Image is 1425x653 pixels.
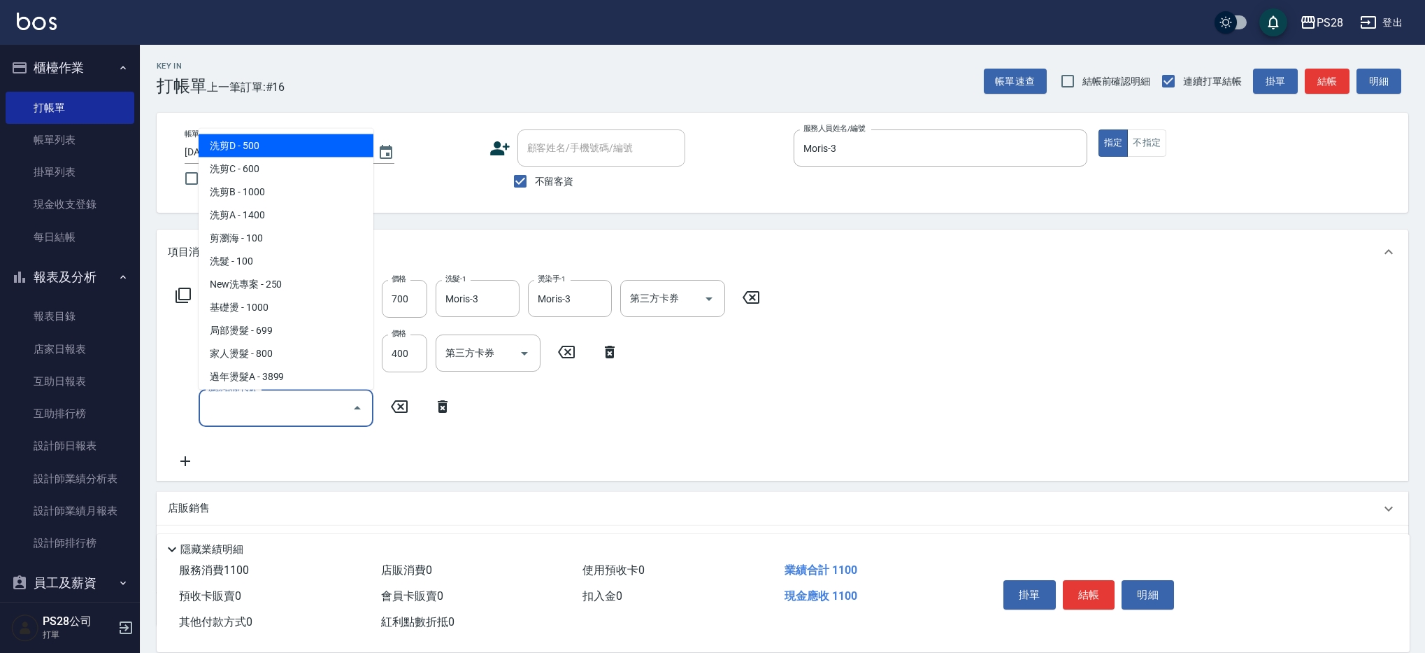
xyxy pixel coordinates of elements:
span: 過年燙髮A - 3899 [199,365,373,388]
label: 帳單日期 [185,129,214,139]
button: 掛單 [1253,69,1298,94]
a: 打帳單 [6,92,134,124]
a: 設計師業績月報表 [6,495,134,527]
a: 店家日報表 [6,333,134,365]
span: 上一筆訂單:#16 [207,78,285,96]
span: 結帳前確認明細 [1082,74,1151,89]
img: Logo [17,13,57,30]
span: 業績合計 1100 [785,563,857,577]
button: save [1259,8,1287,36]
button: 登出 [1354,10,1408,36]
button: 員工及薪資 [6,565,134,601]
span: 連續打單結帳 [1183,74,1242,89]
button: 不指定 [1127,129,1166,157]
div: 項目消費 [157,230,1408,274]
a: 設計師業績分析表 [6,463,134,495]
span: 過年燙髮B - 3399 [199,388,373,411]
label: 價格 [392,328,406,339]
label: 服務人員姓名/編號 [803,123,865,134]
span: 剪瀏海 - 100 [199,226,373,249]
img: Person [11,614,39,642]
p: 店販銷售 [168,501,210,516]
button: 明細 [1356,69,1401,94]
a: 設計師排行榜 [6,527,134,559]
span: 現金應收 1100 [785,589,857,603]
a: 設計師日報表 [6,430,134,462]
a: 互助日報表 [6,365,134,398]
span: 扣入金 0 [582,589,622,603]
button: 掛單 [1003,580,1056,610]
a: 報表目錄 [6,300,134,332]
label: 洗髮-1 [445,274,466,284]
a: 現金收支登錄 [6,188,134,220]
span: 不留客資 [535,174,574,189]
button: 指定 [1098,129,1129,157]
label: 價格 [392,274,406,284]
span: 服務消費 1100 [179,563,249,577]
div: 店販銷售 [157,492,1408,526]
input: YYYY/MM/DD hh:mm [185,141,364,164]
button: 明細 [1122,580,1174,610]
span: 局部燙髮 - 699 [199,318,373,342]
span: 店販消費 0 [381,563,432,577]
span: 洗髮 - 100 [199,249,373,272]
span: 基礎燙 - 1000 [199,295,373,318]
p: 隱藏業績明細 [180,542,243,557]
span: 洗剪B - 1000 [199,180,373,203]
button: 結帳 [1063,580,1115,610]
button: Open [513,342,536,365]
button: 紅利點數設定 [6,601,134,638]
button: 報表及分析 [6,259,134,295]
div: 預收卡販賣 [157,526,1408,559]
a: 互助排行榜 [6,398,134,430]
span: New洗專案 - 250 [199,272,373,295]
a: 掛單列表 [6,156,134,188]
span: 會員卡販賣 0 [381,589,443,603]
button: Choose date, selected date is 2025-09-21 [369,136,403,169]
span: 其他付款方式 0 [179,615,252,629]
button: 櫃檯作業 [6,50,134,86]
p: 項目消費 [168,245,210,260]
label: 燙染手-1 [538,274,566,284]
a: 帳單列表 [6,124,134,156]
button: 結帳 [1305,69,1349,94]
span: 使用預收卡 0 [582,563,645,577]
span: 紅利點數折抵 0 [381,615,454,629]
span: 洗剪D - 500 [199,134,373,157]
button: 帳單速查 [984,69,1047,94]
a: 每日結帳 [6,221,134,253]
h5: PS28公司 [43,615,114,629]
button: Close [346,397,368,419]
button: PS28 [1294,8,1349,37]
h2: Key In [157,62,207,71]
span: 預收卡販賣 0 [179,589,241,603]
span: 洗剪C - 600 [199,157,373,180]
div: PS28 [1317,14,1343,31]
h3: 打帳單 [157,76,207,96]
span: 洗剪A - 1400 [199,203,373,226]
p: 打單 [43,629,114,641]
span: 家人燙髮 - 800 [199,342,373,365]
button: Open [698,288,720,310]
